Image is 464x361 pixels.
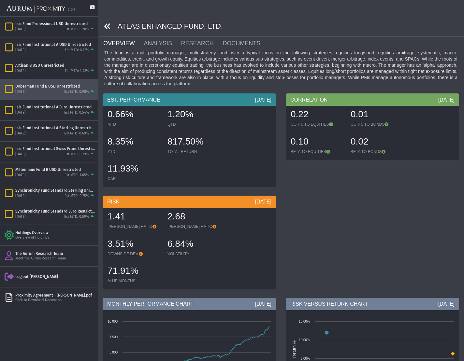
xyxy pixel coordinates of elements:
div: [DATE] [15,131,26,136]
div: CORR. TO EQUITIES [291,122,344,127]
text: 7 500 [109,335,118,339]
div: Click to Download Document. [15,298,95,303]
div: BETA TO EQUITIES [291,149,344,154]
div: Est MTD: 0.59% [64,215,89,219]
div: Meet the Aurum Research Team [15,256,95,261]
text: 15.00% [299,320,310,323]
span: 0.22 [291,109,309,119]
span: 1.20% [167,109,193,119]
text: 10.00% [299,338,310,342]
div: [DATE] [15,90,26,94]
div: Est MTD: 0.70% [65,27,89,32]
text: Return % [292,340,297,358]
div: MTD [108,122,161,127]
div: RISK [103,196,276,208]
div: RISK VERSUS RETURN CHART [286,298,459,310]
div: 11.93% [108,162,161,176]
div: Log out [PERSON_NAME] [15,274,95,279]
a: OVERVIEW [103,37,143,50]
div: 817.50% [167,135,221,149]
div: 0.01 [351,108,404,122]
div: Est MTD: 0.69% [64,131,89,136]
div: Millennium Fund B USD Unrestricted [15,167,95,172]
div: Artisan B USD Unrestricted [15,63,95,68]
span: 0.66% [108,109,133,119]
div: Isis Fund Institutional A Euro Unrestricted [15,104,95,110]
div: VOLATILITY [167,251,221,257]
div: Synchronicity Fund Standard Euro Restricted [15,209,95,214]
div: Isis Fund Institutional A Sterling Unrestricted [15,125,95,131]
div: [DATE] [255,198,271,205]
div: [DATE] [438,300,455,308]
div: [DATE] [255,300,271,308]
div: The fund is a multi-portfolio manager, multi-strategy fund, with a typical focus on the following... [103,50,459,87]
text: 5.00% [301,357,310,360]
div: Doberman Fund B USD Unrestricted [15,84,95,89]
div: [DATE] [15,110,26,115]
div: [DATE] [15,215,26,219]
div: Proximity Agreement - [PERSON_NAME].pdf [15,293,95,298]
div: TOTAL RETURN [167,149,221,154]
div: % UP MONTHS [108,278,161,284]
text: 10 000 [108,320,118,323]
div: Overview of Holdings [15,235,95,240]
div: Isis Fund Institutional Swiss Franc Unrestricted [15,146,95,151]
div: Isis Fund Institutional A USD Unrestricted [15,42,95,47]
div: Est MTD: 0.39% [65,152,89,157]
div: 3.51% [108,238,161,251]
div: [DATE] [15,48,26,53]
div: Est MTD: 0.72% [65,48,89,53]
div: [DATE] [15,173,26,178]
div: 6.84% [167,238,221,251]
div: ATLAS ENHANCED FUND, LTD. [99,16,464,37]
div: [PERSON_NAME] RATIO [167,224,221,229]
div: DOWNSIDE DEV. [108,251,161,257]
div: Est MTD: 1.05% [65,173,89,178]
div: 1.41 [108,210,161,224]
a: RESEARCH [181,37,222,50]
div: 0.10 [291,135,344,149]
div: 5.0.1 [68,7,75,12]
div: CORR. TO BONDS [351,122,404,127]
div: [DATE] [15,69,26,74]
div: Synchronicity Fund Standard Sterling Unrestricted [15,188,95,193]
div: Est MTD: 1.93% [65,69,89,74]
img: Aurum-Proximity%20white.svg [7,2,65,16]
div: BETA TO BONDS [351,149,404,154]
div: 2.68 [167,210,221,224]
div: Isis Fund Professional USD Unrestricted [15,21,95,26]
div: Est MTD: 0.54% [64,110,89,115]
div: [DATE] [15,194,26,199]
div: [DATE] [15,27,26,32]
div: [DATE] [255,96,271,104]
text: 5 000 [109,351,118,354]
div: 0.02 [351,135,404,149]
div: Holdings Overview [15,230,95,235]
div: The Aurum Research Team [15,251,95,256]
div: QTD [167,122,221,127]
div: 71.91% [108,265,161,278]
div: [DATE] [15,152,26,157]
div: EST. PERFORMANCE [103,93,276,106]
div: Est MTD: 0.98% [64,90,89,94]
div: Est MTD: 0.75% [65,194,89,199]
div: 8.35% [108,135,161,149]
a: ANALYSIS [143,37,180,50]
div: CAR [108,176,161,181]
div: [PERSON_NAME] RATIO [108,224,161,229]
div: CORRELATION [286,93,459,106]
div: MONTHLY PERFORMANCE CHART [103,298,276,310]
div: [DATE] [438,96,455,104]
a: DOCUMENTS [222,37,269,50]
div: YTD [108,149,161,154]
